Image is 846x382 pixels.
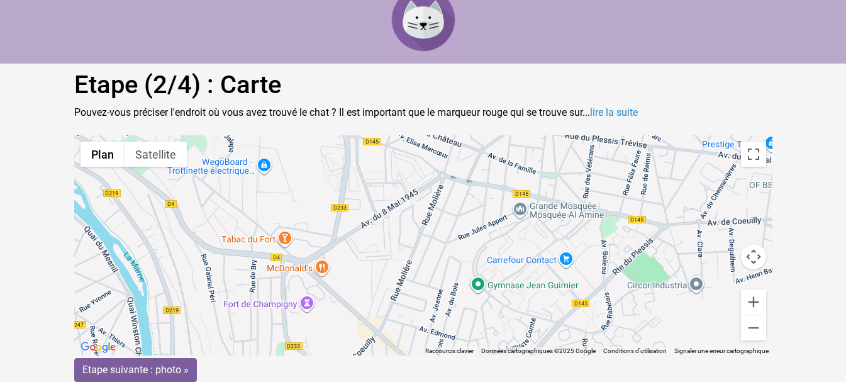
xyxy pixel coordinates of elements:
[582,106,638,118] span: ...
[741,142,766,167] button: Passer en plein écran
[590,106,638,118] a: lire la suite
[481,347,596,354] span: Données cartographiques ©2025 Google
[125,142,187,167] button: Afficher les images satellite
[81,142,125,167] button: Afficher un plan de ville
[77,339,119,356] a: Ouvrir cette zone dans Google Maps (dans une nouvelle fenêtre)
[425,347,474,356] button: Raccourcis clavier
[74,105,772,120] p: Pouvez-vous préciser l'endroit où vous avez trouvé le chat ? Il est important que le marqueur rou...
[603,347,667,354] a: Conditions d'utilisation (s'ouvre dans un nouvel onglet)
[74,70,772,100] h1: Etape (2/4) : Carte
[741,289,766,315] button: Zoom avant
[741,315,766,340] button: Zoom arrière
[674,347,769,354] a: Signaler une erreur cartographique
[77,339,119,356] img: Google
[741,244,766,269] button: Commandes de la caméra de la carte
[74,358,197,382] input: Etape suivante : photo »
